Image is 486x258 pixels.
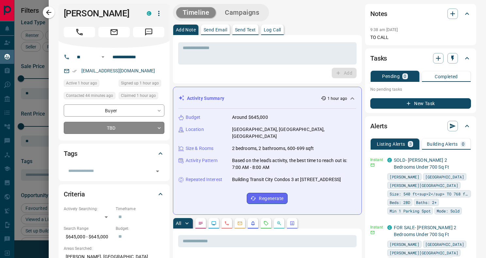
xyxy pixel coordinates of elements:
span: Mode: Sold [437,208,460,214]
span: [PERSON_NAME] [390,174,419,180]
p: Send Text [235,28,256,32]
p: Completed [435,74,458,79]
span: [PERSON_NAME][GEOGRAPHIC_DATA] [390,249,458,256]
p: Budget: [116,226,164,231]
p: No pending tasks [370,84,471,94]
p: Areas Searched: [64,246,164,251]
svg: Agent Actions [290,221,295,226]
p: 9:38 am [DATE] [370,28,398,32]
button: Open [99,53,107,61]
p: Log Call [264,28,281,32]
span: Email [98,27,130,37]
h1: [PERSON_NAME] [64,8,137,19]
span: Call [64,27,95,37]
p: Size & Rooms [186,145,214,152]
svg: Notes [198,221,203,226]
div: Tue Sep 16 2025 [119,80,164,89]
p: 2 bedrooms, 2 bathrooms, 600-699 sqft [232,145,314,152]
span: [PERSON_NAME][GEOGRAPHIC_DATA] [390,182,458,189]
button: Campaigns [218,7,266,18]
a: [EMAIL_ADDRESS][DOMAIN_NAME] [81,68,155,73]
p: Search Range: [64,226,112,231]
div: condos.ca [387,225,392,230]
div: condos.ca [387,158,392,162]
h2: Tags [64,148,77,159]
svg: Email [370,163,375,167]
h2: Tasks [370,53,387,64]
div: Tasks [370,50,471,66]
span: Active 1 hour ago [66,80,97,86]
svg: Opportunities [277,221,282,226]
div: Criteria [64,186,164,202]
span: Contacted 44 minutes ago [66,92,113,99]
p: Send Email [204,28,227,32]
h2: Alerts [370,121,387,131]
div: Tue Sep 16 2025 [64,92,115,101]
span: [GEOGRAPHIC_DATA] [425,241,464,248]
p: $645,000 - $645,000 [64,231,112,242]
div: Tue Sep 16 2025 [119,92,164,101]
p: Instant [370,157,383,163]
svg: Email Verified [72,69,77,73]
span: Min 1 Parking Spot [390,208,431,214]
p: Around $645,000 [232,114,268,121]
span: [PERSON_NAME] [390,241,419,248]
span: Beds: 2BD [390,199,410,206]
span: Claimed 1 hour ago [121,92,156,99]
div: TBD [64,122,164,134]
div: Buyer [64,104,164,117]
p: Pending [382,74,400,79]
svg: Calls [224,221,229,226]
div: Activity Summary1 hour ago [178,92,356,104]
p: All [176,221,181,226]
h2: Criteria [64,189,85,199]
p: Repeated Interest [186,176,222,183]
p: 0 [404,74,406,79]
p: Building Transit City Condos 3 at [STREET_ADDRESS] [232,176,341,183]
p: Building Alerts [427,142,458,146]
p: Add Note [176,28,196,32]
button: New Task [370,98,471,109]
svg: Email [370,230,375,235]
p: Actively Searching: [64,206,112,212]
button: Open [153,167,162,176]
p: Budget [186,114,201,121]
span: Baths: 2+ [416,199,437,206]
p: Instant [370,224,383,230]
button: Timeline [176,7,216,18]
span: Message [133,27,164,37]
p: 1 hour ago [327,96,347,101]
div: Tue Sep 16 2025 [64,80,115,89]
p: Activity Summary [187,95,224,102]
span: [GEOGRAPHIC_DATA] [425,174,464,180]
p: TO CALL [370,34,471,41]
svg: Emails [237,221,243,226]
p: 0 [462,142,464,146]
p: Listing Alerts [377,142,405,146]
div: Alerts [370,118,471,134]
p: 3 [409,142,412,146]
div: condos.ca [147,11,151,16]
svg: Listing Alerts [250,221,256,226]
a: FOR SALE- [PERSON_NAME] 2 Bedrooms Under 700 Sq Ft [394,225,456,237]
div: Tags [64,146,164,161]
svg: Requests [263,221,269,226]
div: Notes [370,6,471,22]
h2: Notes [370,9,387,19]
svg: Lead Browsing Activity [211,221,216,226]
p: Timeframe: [116,206,164,212]
p: Based on the lead's activity, the best time to reach out is: 7:00 AM - 8:00 AM [232,157,356,171]
span: Size: 540 ft<sup>2</sup> TO 768 ft<sup>2</sup> [390,191,469,197]
span: Signed up 1 hour ago [121,80,159,86]
p: [GEOGRAPHIC_DATA], [GEOGRAPHIC_DATA], [GEOGRAPHIC_DATA] [232,126,356,140]
button: Regenerate [247,193,288,204]
a: SOLD- [PERSON_NAME] 2 Bedrooms Under 700 Sq Ft [394,157,449,170]
p: Location [186,126,204,133]
p: Activity Pattern [186,157,218,164]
